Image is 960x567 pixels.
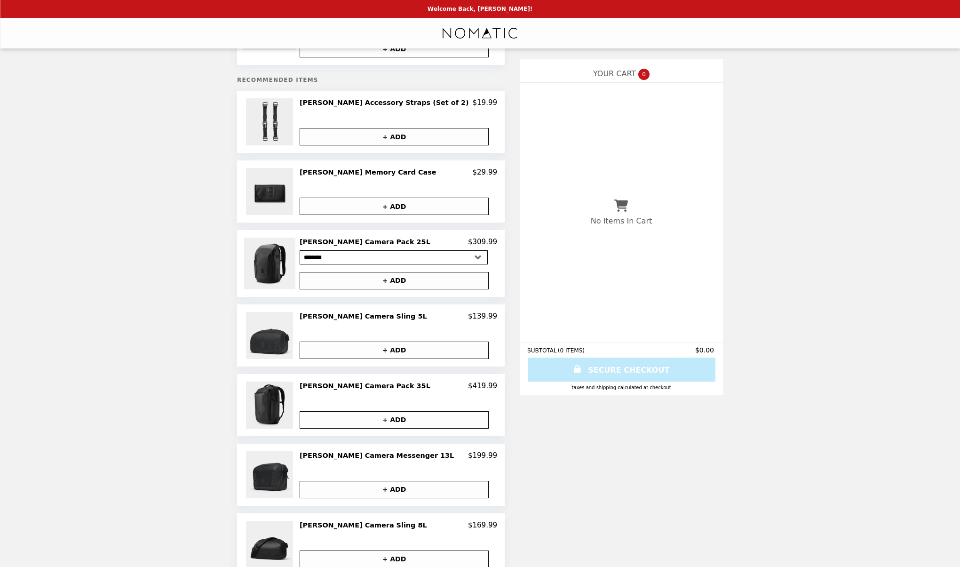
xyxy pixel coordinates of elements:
button: + ADD [300,198,489,215]
p: $139.99 [468,312,497,320]
span: ( 0 ITEMS ) [558,347,585,354]
div: Taxes and Shipping calculated at checkout [527,385,715,390]
img: Brand Logo [442,24,519,43]
h2: [PERSON_NAME] Camera Pack 35L [300,382,434,390]
img: McKinnon Camera Pack 25L [244,238,298,289]
h2: [PERSON_NAME] Camera Pack 25L [300,238,434,246]
button: + ADD [300,411,489,429]
h2: [PERSON_NAME] Camera Sling 8L [300,521,431,529]
p: $309.99 [468,238,497,246]
span: 0 [638,69,650,80]
button: + ADD [300,128,489,145]
p: No Items In Cart [591,216,652,225]
select: Select a product variant [300,250,488,264]
h5: Recommended Items [237,77,505,83]
h2: [PERSON_NAME] Accessory Straps (Set of 2) [300,98,473,107]
p: $169.99 [468,521,497,529]
p: $19.99 [473,98,498,107]
span: $0.00 [695,346,715,354]
img: McKinnon Camera Pack 35L [246,382,295,429]
span: SUBTOTAL [527,347,558,354]
p: $29.99 [473,168,498,176]
button: + ADD [300,481,489,498]
button: + ADD [300,272,489,289]
button: + ADD [300,342,489,359]
img: McKinnon Camera Messenger 13L [246,451,295,498]
h2: [PERSON_NAME] Camera Sling 5L [300,312,431,320]
p: Welcome Back, [PERSON_NAME]! [428,6,532,12]
span: YOUR CART [593,69,636,78]
img: McKinnon Memory Card Case [246,168,295,215]
img: McKinnon Camera Sling 5L [246,312,295,359]
h2: [PERSON_NAME] Memory Card Case [300,168,440,176]
p: $199.99 [468,451,497,460]
h2: [PERSON_NAME] Camera Messenger 13L [300,451,458,460]
img: McKinnon Accessory Straps (Set of 2) [246,98,295,145]
p: $419.99 [468,382,497,390]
